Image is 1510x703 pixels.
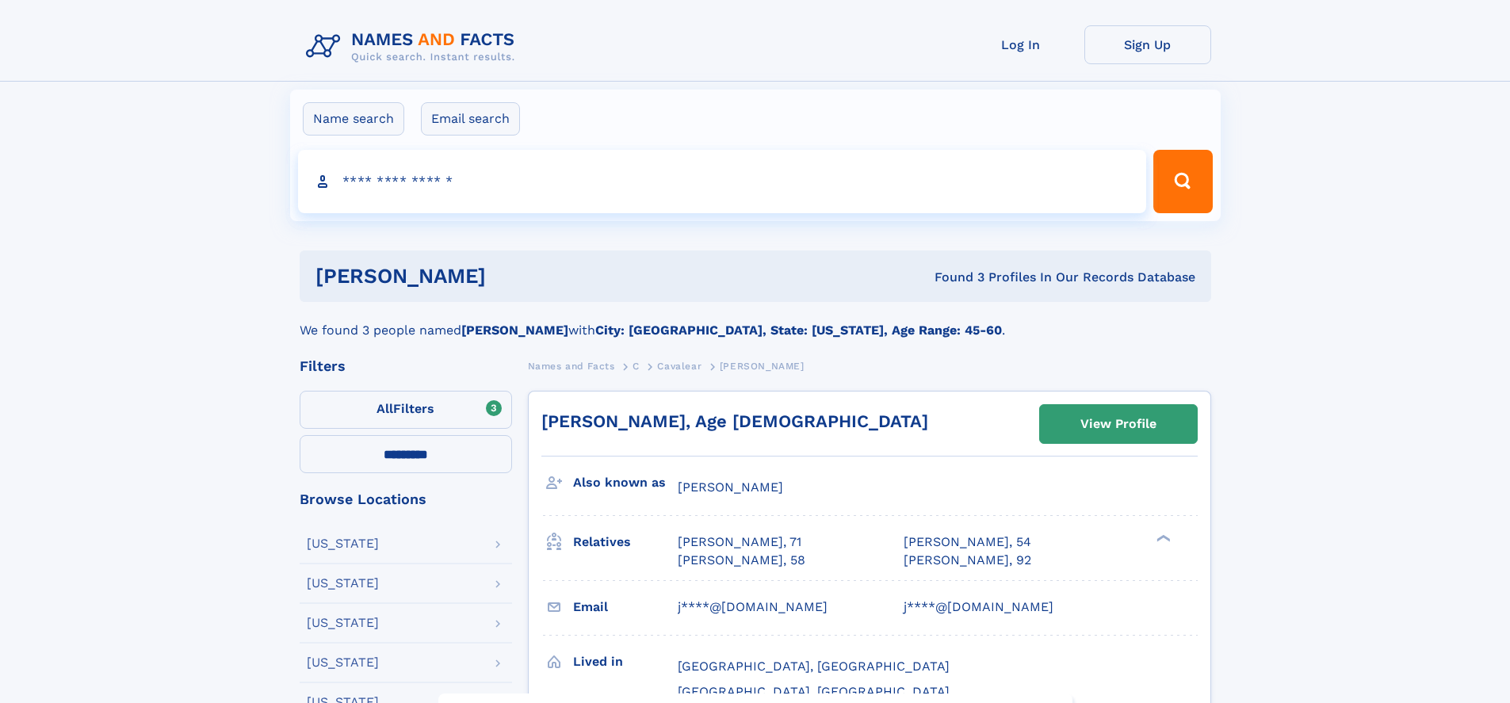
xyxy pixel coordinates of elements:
a: View Profile [1040,405,1197,443]
a: [PERSON_NAME], 92 [904,552,1031,569]
a: [PERSON_NAME], 54 [904,533,1031,551]
h3: Also known as [573,469,678,496]
div: [US_STATE] [307,577,379,590]
span: Cavalear [657,361,701,372]
input: search input [298,150,1147,213]
button: Search Button [1153,150,1212,213]
a: Sign Up [1084,25,1211,64]
div: [US_STATE] [307,617,379,629]
div: [US_STATE] [307,656,379,669]
div: ❯ [1153,533,1172,544]
h1: [PERSON_NAME] [315,266,710,286]
a: C [633,356,640,376]
h3: Relatives [573,529,678,556]
b: [PERSON_NAME] [461,323,568,338]
a: Names and Facts [528,356,615,376]
a: [PERSON_NAME], Age [DEMOGRAPHIC_DATA] [541,411,928,431]
img: Logo Names and Facts [300,25,528,68]
div: [US_STATE] [307,537,379,550]
label: Email search [421,102,520,136]
span: C [633,361,640,372]
span: [GEOGRAPHIC_DATA], [GEOGRAPHIC_DATA] [678,684,950,699]
div: We found 3 people named with . [300,302,1211,340]
span: [GEOGRAPHIC_DATA], [GEOGRAPHIC_DATA] [678,659,950,674]
div: Filters [300,359,512,373]
span: [PERSON_NAME] [720,361,805,372]
a: Log In [958,25,1084,64]
h3: Email [573,594,678,621]
a: [PERSON_NAME], 71 [678,533,801,551]
b: City: [GEOGRAPHIC_DATA], State: [US_STATE], Age Range: 45-60 [595,323,1002,338]
span: [PERSON_NAME] [678,479,783,495]
h3: Lived in [573,648,678,675]
span: All [377,401,393,416]
label: Filters [300,391,512,429]
label: Name search [303,102,404,136]
div: View Profile [1080,406,1156,442]
a: [PERSON_NAME], 58 [678,552,805,569]
div: Browse Locations [300,492,512,506]
a: Cavalear [657,356,701,376]
div: Found 3 Profiles In Our Records Database [710,269,1195,286]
